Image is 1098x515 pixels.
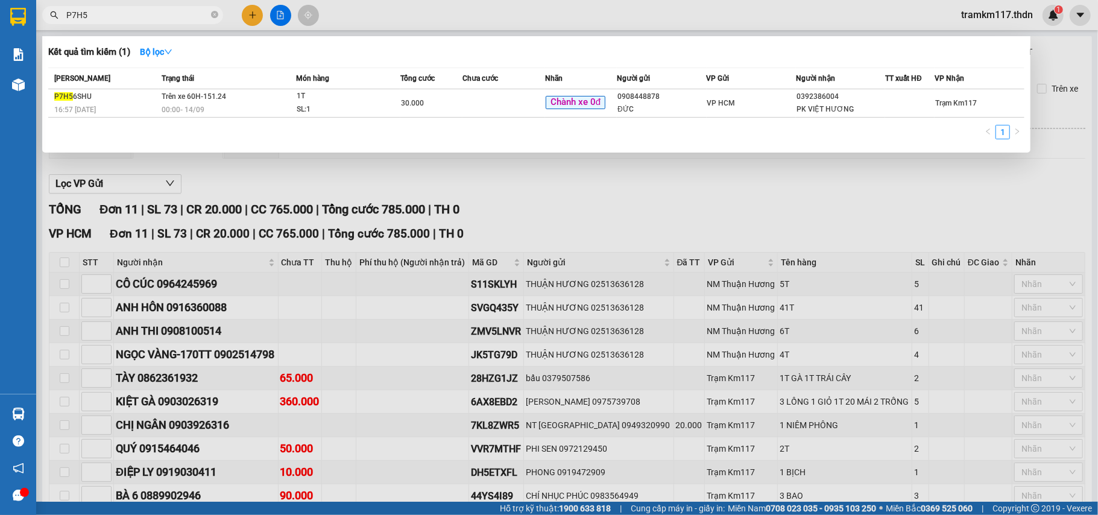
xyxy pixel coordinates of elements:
span: Món hàng [296,74,329,83]
h3: Kết quả tìm kiếm ( 1 ) [48,46,130,58]
span: Chưa cước [462,74,498,83]
button: right [1010,125,1024,139]
span: message [13,490,24,501]
span: left [985,128,992,135]
span: question-circle [13,435,24,447]
img: solution-icon [12,48,25,61]
span: [PERSON_NAME] [54,74,110,83]
div: 6SHU [54,90,158,103]
div: 1T [297,90,387,103]
div: 0392386004 [797,90,885,103]
li: Next Page [1010,125,1024,139]
span: Tổng cước [400,74,435,83]
span: Chành xe 0đ [546,96,605,109]
div: PK VIỆT HƯƠNG [797,103,885,116]
span: close-circle [211,10,218,21]
span: VP Nhận [935,74,964,83]
strong: Bộ lọc [140,47,172,57]
span: 00:00 - 14/09 [162,106,204,114]
span: notification [13,463,24,474]
span: search [50,11,58,19]
span: Người nhận [796,74,835,83]
a: 1 [996,125,1009,139]
span: 16:57 [DATE] [54,106,96,114]
button: left [981,125,995,139]
span: 30.000 [401,99,424,107]
img: logo-vxr [10,8,26,26]
li: 1 [995,125,1010,139]
span: Trên xe 60H-151.24 [162,92,226,101]
span: VP Gửi [707,74,730,83]
input: Tìm tên, số ĐT hoặc mã đơn [66,8,209,22]
span: TT xuất HĐ [885,74,922,83]
span: down [164,48,172,56]
div: ĐỨC [617,103,705,116]
div: SL: 1 [297,103,387,116]
li: Previous Page [981,125,995,139]
span: close-circle [211,11,218,18]
span: Nhãn [545,74,563,83]
div: 0908448878 [617,90,705,103]
img: warehouse-icon [12,78,25,91]
span: Người gửi [617,74,650,83]
img: warehouse-icon [12,408,25,420]
span: VP HCM [707,99,736,107]
span: right [1014,128,1021,135]
span: P7H5 [54,92,73,101]
span: Trạng thái [162,74,194,83]
span: Trạm Km117 [935,99,977,107]
button: Bộ lọcdown [130,42,182,62]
